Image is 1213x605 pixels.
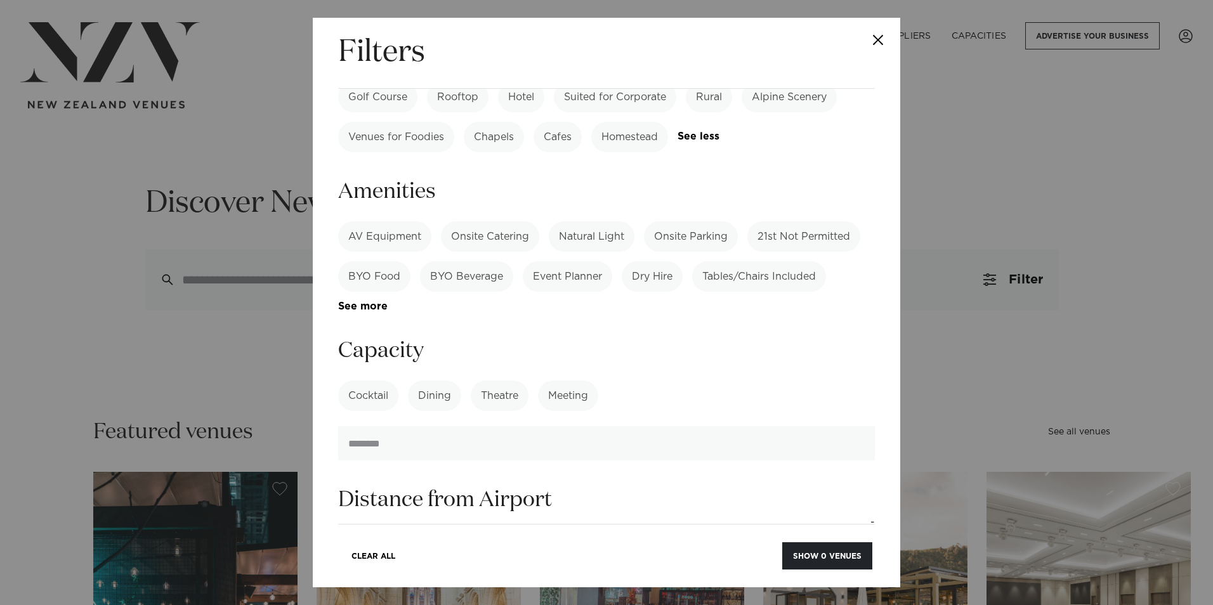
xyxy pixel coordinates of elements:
label: Event Planner [523,261,612,292]
h2: Filters [338,33,425,73]
h3: Capacity [338,337,875,365]
label: BYO Food [338,261,410,292]
label: 21st Not Permitted [747,221,860,252]
label: Natural Light [549,221,634,252]
label: Onsite Parking [644,221,738,252]
button: Show 0 venues [782,542,872,569]
label: Alpine Scenery [742,82,837,112]
button: Clear All [341,542,406,569]
label: AV Equipment [338,221,431,252]
button: Close [856,18,900,62]
label: Cafes [534,122,582,152]
label: Onsite Catering [441,221,539,252]
label: Cocktail [338,381,398,411]
label: Dining [408,381,461,411]
label: Theatre [471,381,528,411]
output: - [870,514,875,530]
label: Tables/Chairs Included [692,261,826,292]
label: Rural [686,82,732,112]
label: Dry Hire [622,261,683,292]
label: Chapels [464,122,524,152]
label: Hotel [498,82,544,112]
label: Golf Course [338,82,417,112]
label: BYO Beverage [420,261,513,292]
label: Meeting [538,381,598,411]
h3: Distance from Airport [338,486,875,514]
h3: Amenities [338,178,875,206]
label: Venues for Foodies [338,122,454,152]
label: Rooftop [427,82,488,112]
label: Suited for Corporate [554,82,676,112]
label: Homestead [591,122,668,152]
